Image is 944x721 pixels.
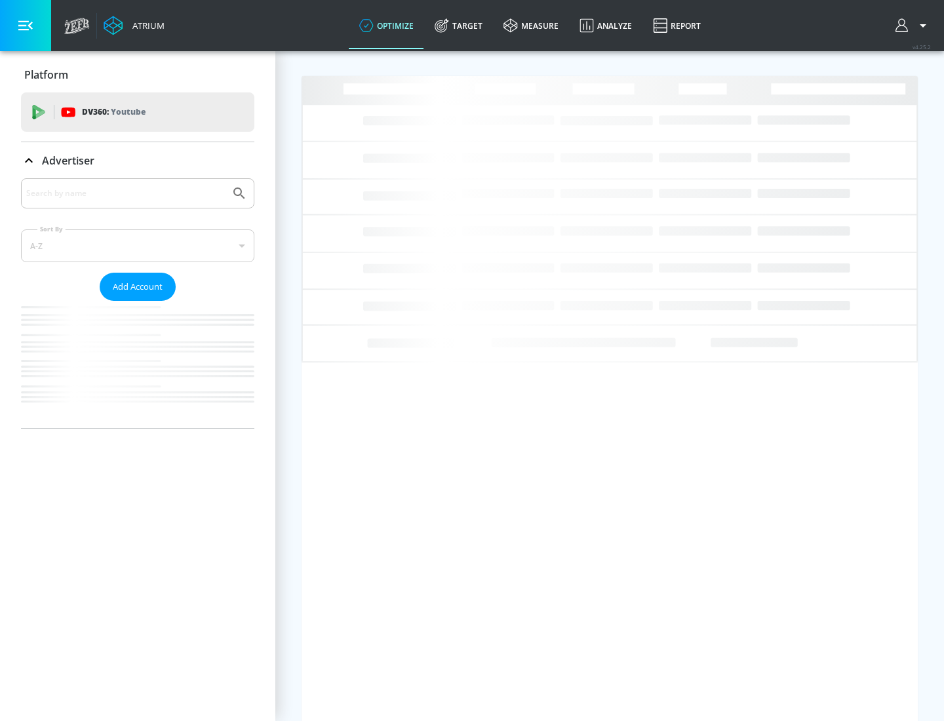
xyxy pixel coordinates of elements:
div: Advertiser [21,178,254,428]
a: measure [493,2,569,49]
a: Report [642,2,711,49]
span: Add Account [113,279,163,294]
label: Sort By [37,225,66,233]
div: Advertiser [21,142,254,179]
p: Platform [24,68,68,82]
a: Analyze [569,2,642,49]
a: Target [424,2,493,49]
input: Search by name [26,185,225,202]
div: DV360: Youtube [21,92,254,132]
a: optimize [349,2,424,49]
div: Atrium [127,20,165,31]
p: DV360: [82,105,146,119]
p: Youtube [111,105,146,119]
a: Atrium [104,16,165,35]
div: A-Z [21,229,254,262]
span: v 4.25.2 [913,43,931,50]
nav: list of Advertiser [21,301,254,428]
p: Advertiser [42,153,94,168]
div: Platform [21,56,254,93]
button: Add Account [100,273,176,301]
